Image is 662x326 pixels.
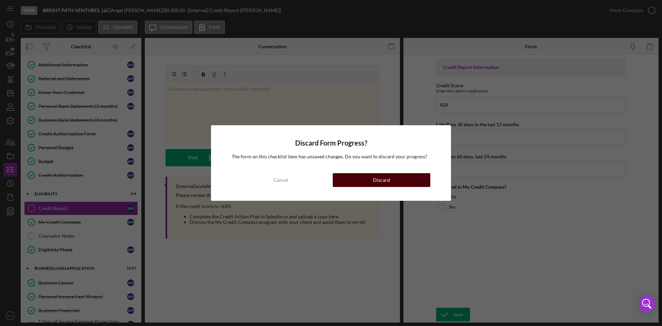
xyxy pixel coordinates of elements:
span: The form on this checklist item has unsaved changes. Do you want to discard your progress? [232,154,427,159]
div: Discard [373,173,390,187]
button: Cancel [232,173,329,187]
div: Cancel [273,173,288,187]
button: Discard [333,173,430,187]
h4: Discard Form Progress? [232,139,430,147]
div: Open Intercom Messenger [639,296,655,312]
